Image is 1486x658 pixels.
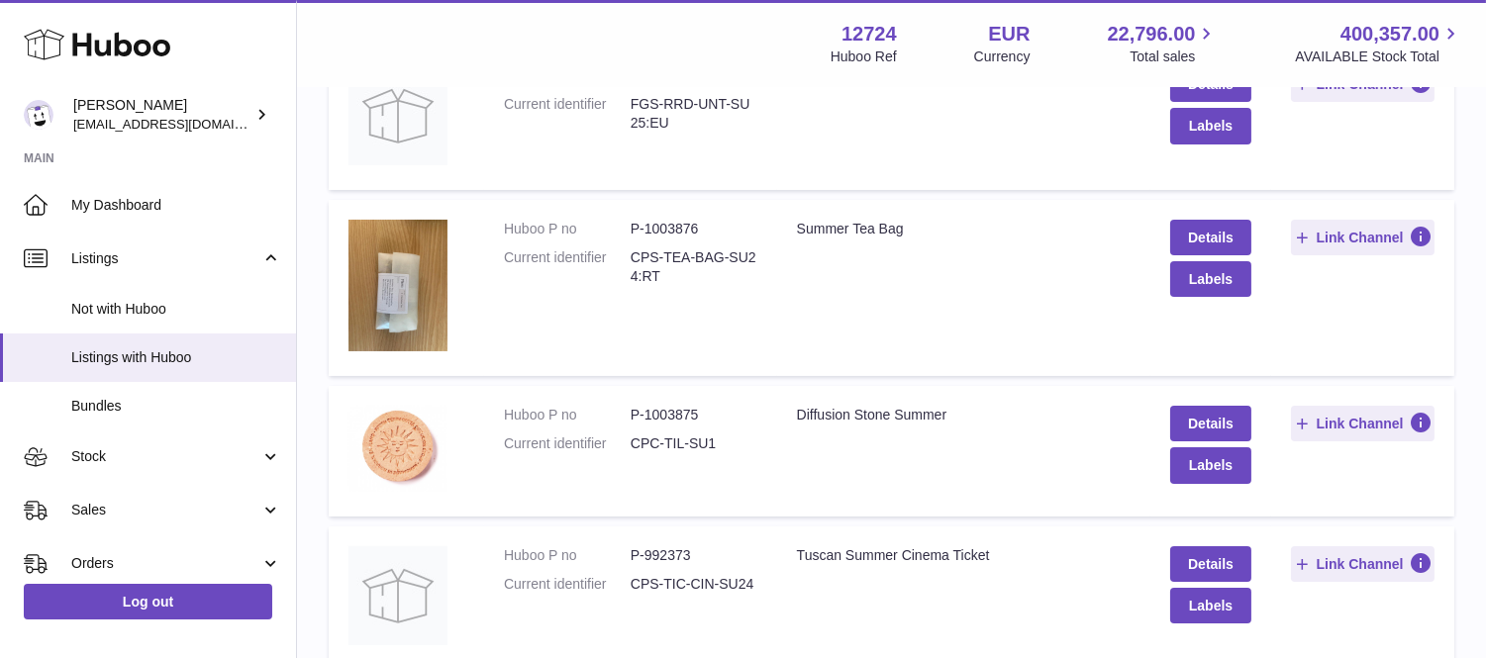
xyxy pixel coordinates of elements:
[71,300,281,319] span: Not with Huboo
[1317,229,1404,246] span: Link Channel
[797,546,1131,565] div: Tuscan Summer Cinema Ticket
[24,100,53,130] img: internalAdmin-12724@internal.huboo.com
[348,546,447,645] img: Tuscan Summer Cinema Ticket
[504,406,631,424] dt: Huboo P no
[631,546,757,565] dd: P-992373
[71,397,281,416] span: Bundles
[1170,108,1251,143] button: Labels
[631,248,757,286] dd: CPS-TEA-BAG-SU24:RT
[504,248,631,286] dt: Current identifier
[73,116,291,132] span: [EMAIL_ADDRESS][DOMAIN_NAME]
[1170,588,1251,623] button: Labels
[797,406,1131,424] div: Diffusion Stone Summer
[73,96,251,134] div: [PERSON_NAME]
[1295,21,1462,66] a: 400,357.00 AVAILABLE Stock Total
[1170,546,1251,582] a: Details
[631,406,757,424] dd: P-1003875
[24,584,272,619] a: Log out
[1107,21,1195,47] span: 22,796.00
[504,95,631,133] dt: Current identifier
[348,220,447,351] img: Summer Tea Bag
[797,220,1131,238] div: Summer Tea Bag
[1170,220,1251,255] a: Details
[71,196,281,215] span: My Dashboard
[504,575,631,594] dt: Current identifier
[1170,261,1251,297] button: Labels
[988,21,1030,47] strong: EUR
[1295,47,1462,66] span: AVAILABLE Stock Total
[1170,447,1251,483] button: Labels
[1130,47,1218,66] span: Total sales
[1317,555,1404,573] span: Link Channel
[631,575,757,594] dd: CPS-TIC-CIN-SU24
[1291,406,1435,441] button: Link Channel
[71,501,260,519] span: Sales
[842,21,897,47] strong: 12724
[71,249,260,268] span: Listings
[831,47,897,66] div: Huboo Ref
[1291,546,1435,582] button: Link Channel
[1340,21,1439,47] span: 400,357.00
[1170,406,1251,441] a: Details
[504,546,631,565] dt: Huboo P no
[631,220,757,238] dd: P-1003876
[348,66,447,165] img: Summer 25 Return Ready Unit
[631,95,757,133] dd: FGS-RRD-UNT-SU25:EU
[1317,415,1404,432] span: Link Channel
[504,434,631,453] dt: Current identifier
[71,447,260,466] span: Stock
[1107,21,1218,66] a: 22,796.00 Total sales
[71,554,260,573] span: Orders
[504,220,631,238] dt: Huboo P no
[631,434,757,453] dd: CPC-TIL-SU1
[1291,220,1435,255] button: Link Channel
[71,348,281,367] span: Listings with Huboo
[974,47,1031,66] div: Currency
[348,406,447,492] img: Diffusion Stone Summer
